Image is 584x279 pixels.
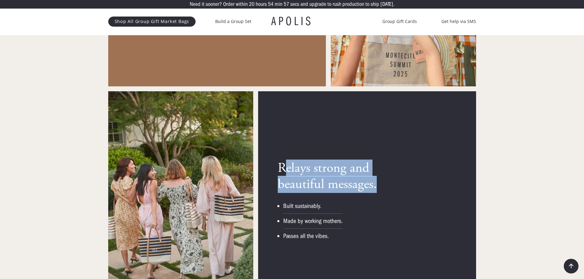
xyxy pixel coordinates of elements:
div: Made by working mothers. [283,217,343,225]
p: secs [290,2,299,7]
div: Built sustainably. [283,202,343,210]
a: APOLIS [271,15,313,28]
h3: Relays strong and beautiful messages. [278,160,395,193]
div: Passes all the vibes. [283,232,343,240]
a: Shop All Group Gift Market Bags [108,17,196,26]
p: Need it sooner? Order within [190,2,248,7]
p: and upgrade to rush production to ship [DATE]. [300,2,395,7]
p: 20 [249,2,254,7]
p: 57 [284,2,289,7]
a: Build a Group Set [215,18,251,25]
a: Group Gift Cards [382,18,417,25]
p: hours [256,2,267,7]
p: min [275,2,282,7]
a: Get help via SMS [441,18,476,25]
p: 54 [268,2,273,7]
